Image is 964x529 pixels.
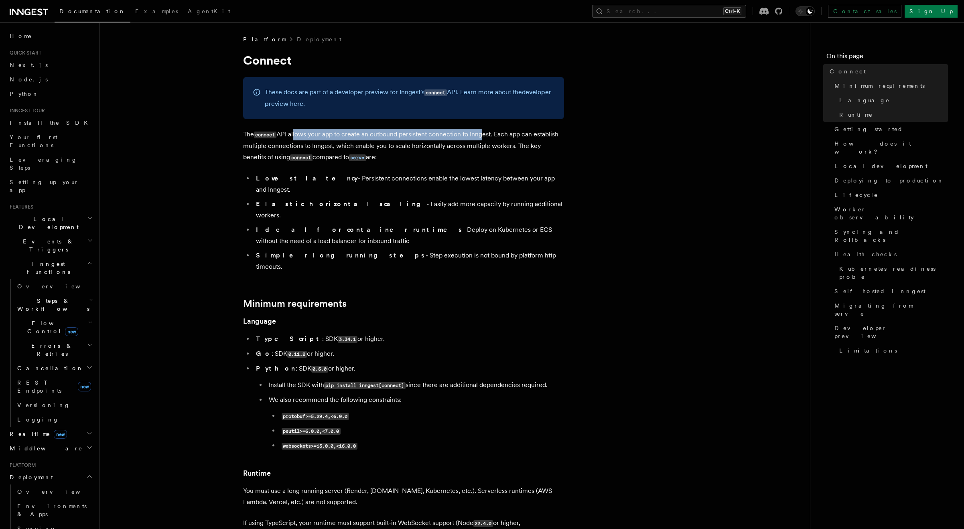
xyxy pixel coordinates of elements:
[14,398,94,412] a: Versioning
[6,444,83,452] span: Middleware
[831,122,948,136] a: Getting started
[349,153,366,161] a: serve
[6,175,94,197] a: Setting up your app
[282,428,341,435] code: psutil>=6.0.0,<7.0.0
[836,107,948,122] a: Runtime
[834,162,927,170] span: Local development
[6,116,94,130] a: Install the SDK
[723,7,741,15] kbd: Ctrl+K
[6,72,94,87] a: Node.js
[266,394,564,452] li: We also recommend the following constraints:
[14,342,87,358] span: Errors & Retries
[473,520,493,527] code: 22.4.0
[243,129,564,163] p: The API allows your app to create an outbound persistent connection to Inngest. Each app can esta...
[6,470,94,484] button: Deployment
[831,188,948,202] a: Lifecycle
[54,430,67,439] span: new
[243,468,271,479] a: Runtime
[256,200,426,208] strong: Elastic horizontal scaling
[10,179,79,193] span: Setting up your app
[14,319,88,335] span: Flow Control
[256,350,272,357] strong: Go
[834,125,903,133] span: Getting started
[59,8,126,14] span: Documentation
[839,347,897,355] span: Limitations
[17,402,70,408] span: Versioning
[836,343,948,358] a: Limitations
[17,488,100,495] span: Overview
[17,503,87,517] span: Environments & Apps
[826,64,948,79] a: Connect
[831,284,948,298] a: Self hosted Inngest
[266,379,564,391] li: Install the SDK with since there are additional dependencies required.
[14,361,94,375] button: Cancellation
[14,338,94,361] button: Errors & Retries
[831,136,948,159] a: How does it work?
[834,287,925,295] span: Self hosted Inngest
[830,67,866,75] span: Connect
[839,265,948,281] span: Kubernetes readiness probe
[256,174,358,182] strong: Lowest latency
[10,134,57,148] span: Your first Functions
[6,50,41,56] span: Quick start
[254,348,564,360] li: : SDK or higher.
[65,327,78,336] span: new
[14,499,94,521] a: Environments & Apps
[6,107,45,114] span: Inngest tour
[14,484,94,499] a: Overview
[831,79,948,93] a: Minimum requirements
[282,413,349,420] code: protobuf>=5.29.4,<6.0.0
[6,29,94,43] a: Home
[6,462,36,468] span: Platform
[6,237,87,253] span: Events & Triggers
[424,89,447,96] code: connect
[10,76,48,83] span: Node.js
[14,375,94,398] a: REST Endpointsnew
[10,156,77,171] span: Leveraging Steps
[6,279,94,427] div: Inngest Functions
[243,53,564,67] h1: Connect
[10,120,93,126] span: Install the SDK
[834,176,944,184] span: Deploying to production
[290,154,313,161] code: connect
[254,224,564,247] li: - Deploy on Kubernetes or ECS without the need of a load balancer for inbound traffic
[6,87,94,101] a: Python
[254,199,564,221] li: - Easily add more capacity by running additional workers.
[256,365,296,372] strong: Python
[834,302,948,318] span: Migrating from serve
[297,35,341,43] a: Deployment
[836,93,948,107] a: Language
[6,234,94,257] button: Events & Triggers
[10,91,39,97] span: Python
[256,335,322,343] strong: TypeScript
[6,204,33,210] span: Features
[831,159,948,173] a: Local development
[183,2,235,22] a: AgentKit
[836,261,948,284] a: Kubernetes readiness probe
[6,430,67,438] span: Realtime
[17,379,61,394] span: REST Endpoints
[6,441,94,456] button: Middleware
[6,260,87,276] span: Inngest Functions
[592,5,746,18] button: Search...Ctrl+K
[254,132,276,138] code: connect
[10,32,32,40] span: Home
[6,473,53,481] span: Deployment
[17,416,59,423] span: Logging
[254,333,564,345] li: : SDK or higher.
[6,215,87,231] span: Local Development
[834,82,925,90] span: Minimum requirements
[834,205,948,221] span: Worker observability
[14,412,94,427] a: Logging
[254,173,564,195] li: - Persistent connections enable the lowest latency between your app and Inngest.
[6,212,94,234] button: Local Development
[6,427,94,441] button: Realtimenew
[6,58,94,72] a: Next.js
[287,351,307,358] code: 0.11.2
[243,298,347,309] a: Minimum requirements
[834,191,878,199] span: Lifecycle
[243,485,564,508] p: You must use a long running server (Render, [DOMAIN_NAME], Kubernetes, etc.). Serverless runtimes...
[834,250,897,258] span: Health checks
[831,298,948,321] a: Migrating from serve
[311,366,328,373] code: 0.5.0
